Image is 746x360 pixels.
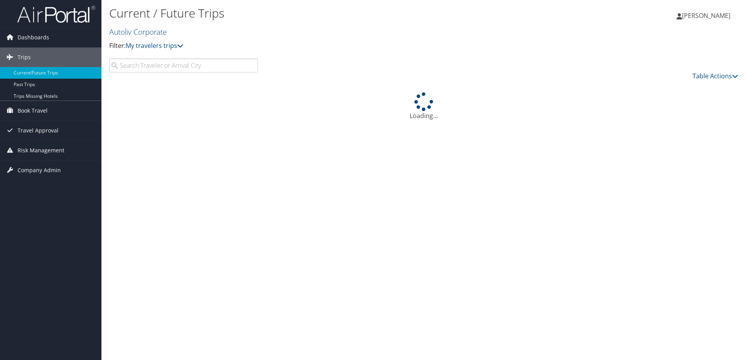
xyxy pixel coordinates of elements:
span: Dashboards [18,28,49,47]
span: Risk Management [18,141,64,160]
input: Search Traveler or Arrival City [109,58,258,72]
span: Company Admin [18,161,61,180]
span: Book Travel [18,101,48,120]
span: Trips [18,48,31,67]
span: [PERSON_NAME] [682,11,730,20]
a: My travelers trips [126,41,183,50]
img: airportal-logo.png [17,5,95,23]
span: Travel Approval [18,121,59,140]
div: Loading... [109,92,738,120]
a: Table Actions [693,72,738,80]
h1: Current / Future Trips [109,5,529,21]
a: [PERSON_NAME] [677,4,738,27]
p: Filter: [109,41,529,51]
a: Autoliv Corporate [109,26,169,37]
